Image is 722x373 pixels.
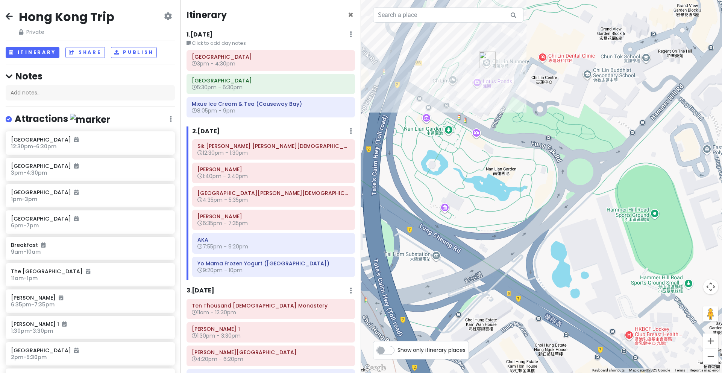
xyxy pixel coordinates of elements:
span: 4:20pm - 6:20pm [192,355,243,363]
h6: Nina Mall 1 [192,326,350,332]
span: 12:30pm - 6:30pm [11,143,56,150]
h6: Victoria Park [197,213,350,220]
span: Close itinerary [348,9,353,21]
h6: Langham Place [192,349,350,356]
img: marker [70,114,110,125]
i: Added to itinerary [86,269,90,274]
span: 9:20pm - 10pm [197,266,243,274]
h6: Regal Hongkong Hotel [192,77,350,84]
h6: [PERSON_NAME] [11,294,169,301]
h6: Breakfast [11,242,169,248]
span: 9am - 10am [11,248,41,256]
a: Report a map error [690,368,720,372]
h6: Sik Sik Yuen Wong Tai Sin Temple [197,143,350,149]
h6: Chi Lin Nunnery [197,166,350,173]
button: Itinerary [6,47,59,58]
h6: 3 . [DATE] [187,287,214,295]
i: Added to itinerary [41,242,46,248]
button: Share [65,47,105,58]
span: 6pm - 7pm [11,222,39,229]
span: 11am - 1pm [11,274,38,282]
h4: Itinerary [187,9,227,21]
span: 6:35pm - 7:35pm [11,301,55,308]
span: 1pm - 3pm [11,195,37,203]
h6: 2 . [DATE] [192,128,220,135]
button: Publish [111,47,157,58]
img: Google [363,363,388,373]
i: Added to itinerary [59,295,63,300]
button: Zoom out [703,349,718,364]
button: Zoom in [703,333,718,349]
span: 6:35pm - 7:35pm [197,219,248,227]
span: 3pm - 4:30pm [11,169,47,177]
button: Close [348,11,353,20]
a: Terms (opens in new tab) [675,368,685,372]
span: Map data ©2025 Google [629,368,670,372]
button: Keyboard shortcuts [592,368,625,373]
button: Drag Pegman onto the map to open Street View [703,306,718,321]
span: 1:40pm - 2:40pm [197,172,248,180]
i: Added to itinerary [74,348,79,353]
span: 7:55pm - 9:20pm [197,243,248,250]
h6: [GEOGRAPHIC_DATA] [11,347,169,354]
span: 11am - 12:30pm [192,309,236,316]
span: 1:30pm - 3:30pm [192,332,241,340]
h6: [GEOGRAPHIC_DATA] [11,163,169,169]
h6: [GEOGRAPHIC_DATA] [11,189,169,196]
span: 4:35pm - 5:35pm [197,196,248,204]
h6: Mixue Ice Cream & Tea (Causeway Bay) [192,100,350,107]
div: Chi Lin Nunnery [479,52,496,68]
i: Added to itinerary [74,216,79,221]
button: Map camera controls [703,279,718,294]
h6: [GEOGRAPHIC_DATA] [11,136,169,143]
h6: Ten Thousand Buddhas Monastery [192,302,350,309]
h6: [PERSON_NAME] 1 [11,321,169,327]
span: 12:30pm - 1:30pm [197,149,248,157]
span: 2pm - 5:30pm [11,353,47,361]
h4: Notes [6,70,175,82]
i: Added to itinerary [62,321,67,327]
h4: Attractions [15,113,110,125]
div: Add notes... [6,85,175,101]
h6: [GEOGRAPHIC_DATA] [11,215,169,222]
a: Open this area in Google Maps (opens a new window) [363,363,388,373]
h6: Yo Mama Frozen Yogurt (Causeway Bay) [197,260,350,267]
input: Search a place [373,8,523,23]
i: Added to itinerary [74,163,79,169]
h6: 1 . [DATE] [187,31,213,39]
span: Show only itinerary places [397,346,466,354]
i: Added to itinerary [74,190,79,195]
span: 1:30pm - 3:30pm [11,327,53,335]
span: Private [19,28,114,36]
span: 3pm - 4:30pm [192,60,235,67]
small: Click to add day notes [187,40,355,47]
h2: Hong Kong Trip [19,9,114,25]
i: Added to itinerary [74,137,79,142]
h6: Hong Kong International Airport [192,53,350,60]
span: 5:30pm - 6:30pm [192,84,243,91]
h6: Temple Hill Kwun Yam Buddhist Temple [197,190,350,196]
span: 8:05pm - 9pm [192,107,235,114]
h6: The [GEOGRAPHIC_DATA] [11,268,169,275]
h6: AKA [197,236,350,243]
